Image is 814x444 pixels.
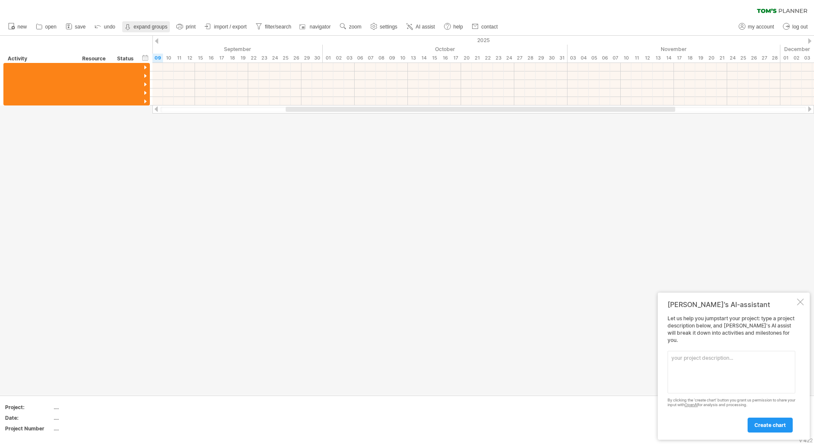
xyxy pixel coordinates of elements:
[338,21,364,32] a: zoom
[82,54,108,63] div: Resource
[568,45,780,54] div: November 2025
[291,54,301,63] div: Friday, 26 September 2025
[368,21,400,32] a: settings
[589,54,599,63] div: Wednesday, 5 November 2025
[349,24,361,30] span: zoom
[404,21,437,32] a: AI assist
[525,54,536,63] div: Tuesday, 28 October 2025
[440,54,450,63] div: Thursday, 16 October 2025
[206,54,216,63] div: Tuesday, 16 September 2025
[376,54,387,63] div: Wednesday, 8 October 2025
[642,54,653,63] div: Wednesday, 12 November 2025
[450,54,461,63] div: Friday, 17 October 2025
[685,402,698,407] a: OpenAI
[365,54,376,63] div: Tuesday, 7 October 2025
[482,54,493,63] div: Wednesday, 22 October 2025
[792,24,808,30] span: log out
[754,422,786,428] span: create chart
[45,24,57,30] span: open
[738,54,748,63] div: Tuesday, 25 November 2025
[631,54,642,63] div: Tuesday, 11 November 2025
[117,54,136,63] div: Status
[17,24,27,30] span: new
[706,54,717,63] div: Thursday, 20 November 2025
[122,21,170,32] a: expand groups
[470,21,500,32] a: contact
[216,54,227,63] div: Wednesday, 17 September 2025
[493,54,504,63] div: Thursday, 23 October 2025
[599,54,610,63] div: Thursday, 6 November 2025
[8,54,73,63] div: Activity
[333,54,344,63] div: Thursday, 2 October 2025
[663,54,674,63] div: Friday, 14 November 2025
[6,21,29,32] a: new
[568,54,578,63] div: Monday, 3 November 2025
[727,54,738,63] div: Monday, 24 November 2025
[355,54,365,63] div: Monday, 6 October 2025
[54,404,125,411] div: ....
[227,54,238,63] div: Thursday, 18 September 2025
[259,54,269,63] div: Tuesday, 23 September 2025
[748,54,759,63] div: Wednesday, 26 November 2025
[387,54,397,63] div: Thursday, 9 October 2025
[5,404,52,411] div: Project:
[668,300,795,309] div: [PERSON_NAME]'s AI-assistant
[780,54,791,63] div: Monday, 1 December 2025
[791,54,802,63] div: Tuesday, 2 December 2025
[134,24,167,30] strong: expand groups
[802,54,812,63] div: Wednesday, 3 December 2025
[203,21,249,32] a: import / export
[653,54,663,63] div: Thursday, 13 November 2025
[504,54,514,63] div: Friday, 24 October 2025
[380,24,397,30] span: settings
[195,54,206,63] div: Monday, 15 September 2025
[472,54,482,63] div: Tuesday, 21 October 2025
[5,425,52,432] div: Project Number
[163,54,174,63] div: Wednesday, 10 September 2025
[323,45,568,54] div: October 2025
[514,54,525,63] div: Monday, 27 October 2025
[685,54,695,63] div: Tuesday, 18 November 2025
[269,54,280,63] div: Wednesday, 24 September 2025
[280,54,291,63] div: Thursday, 25 September 2025
[214,24,247,30] span: import / export
[668,398,795,407] div: By clicking the 'create chart' button you grant us permission to share your input with for analys...
[5,414,52,421] div: Date:
[63,21,88,32] a: save
[621,54,631,63] div: Monday, 10 November 2025
[453,24,463,30] span: help
[737,21,777,32] a: my account
[418,54,429,63] div: Tuesday, 14 October 2025
[238,54,248,63] div: Friday, 19 September 2025
[717,54,727,63] div: Friday, 21 November 2025
[610,54,621,63] div: Friday, 7 November 2025
[248,54,259,63] div: Monday, 22 September 2025
[759,54,770,63] div: Thursday, 27 November 2025
[674,54,685,63] div: Monday, 17 November 2025
[748,24,774,30] span: my account
[429,54,440,63] div: Wednesday, 15 October 2025
[557,54,568,63] div: Friday, 31 October 2025
[174,21,198,32] a: print
[416,24,435,30] span: AI assist
[174,54,184,63] div: Thursday, 11 September 2025
[408,54,418,63] div: Monday, 13 October 2025
[481,24,498,30] span: contact
[748,418,793,433] a: create chart
[695,54,706,63] div: Wednesday, 19 November 2025
[461,54,472,63] div: Monday, 20 October 2025
[75,24,86,30] span: save
[310,24,330,30] span: navigator
[578,54,589,63] div: Tuesday, 4 November 2025
[253,21,294,32] a: filter/search
[770,54,780,63] div: Friday, 28 November 2025
[312,54,323,63] div: Tuesday, 30 September 2025
[92,21,118,32] a: undo
[344,54,355,63] div: Friday, 3 October 2025
[34,21,59,32] a: open
[186,24,195,30] span: print
[54,425,125,432] div: ....
[184,54,195,63] div: Friday, 12 September 2025
[442,21,466,32] a: help
[546,54,557,63] div: Thursday, 30 October 2025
